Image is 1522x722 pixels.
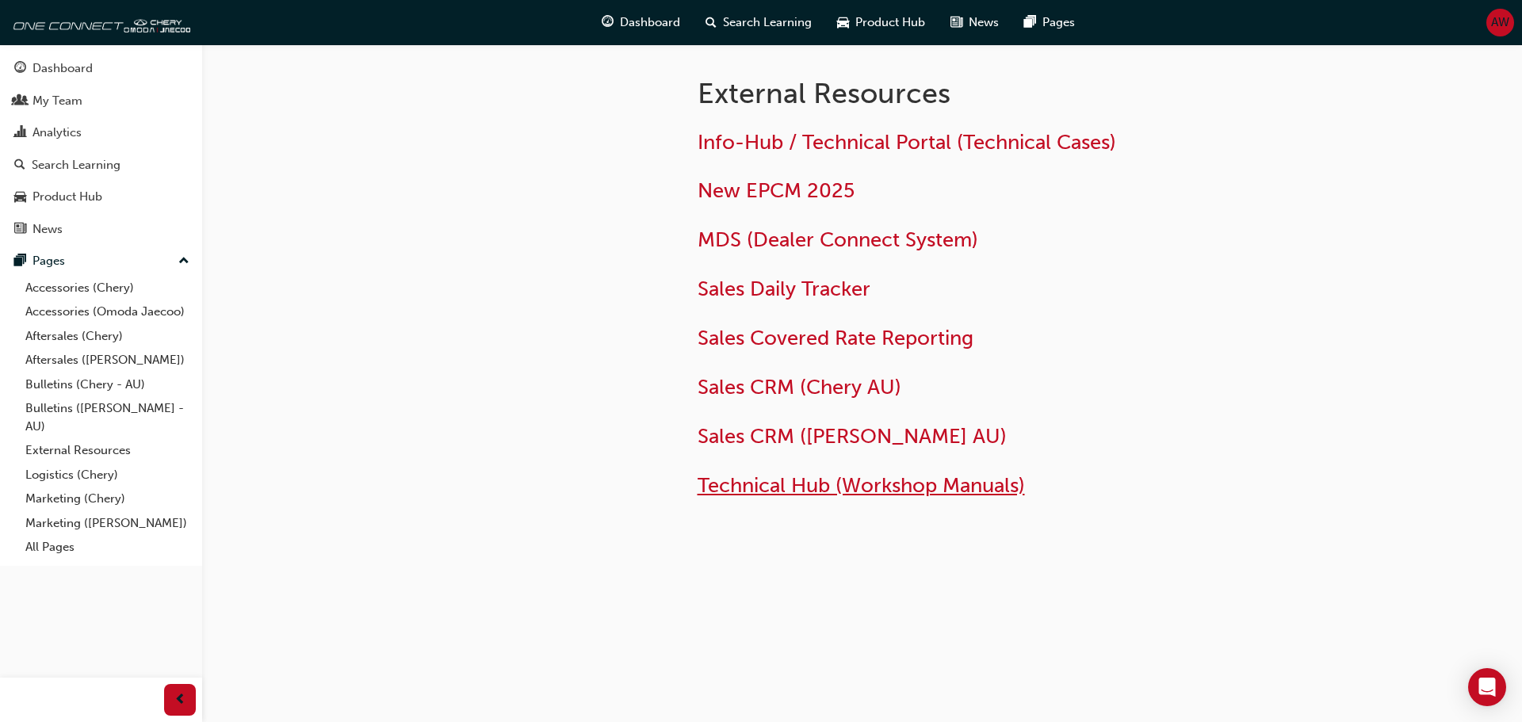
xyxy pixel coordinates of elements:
[8,6,190,38] img: oneconnect
[824,6,938,39] a: car-iconProduct Hub
[938,6,1011,39] a: news-iconNews
[1024,13,1036,32] span: pages-icon
[950,13,962,32] span: news-icon
[698,375,901,399] a: Sales CRM (Chery AU)
[14,223,26,237] span: news-icon
[6,246,196,276] button: Pages
[837,13,849,32] span: car-icon
[33,188,102,206] div: Product Hub
[19,535,196,560] a: All Pages
[33,92,82,110] div: My Team
[693,6,824,39] a: search-iconSearch Learning
[33,59,93,78] div: Dashboard
[6,86,196,116] a: My Team
[698,277,870,301] a: Sales Daily Tracker
[1468,668,1506,706] div: Open Intercom Messenger
[698,178,855,203] a: New EPCM 2025
[19,372,196,397] a: Bulletins (Chery - AU)
[19,324,196,349] a: Aftersales (Chery)
[14,254,26,269] span: pages-icon
[178,251,189,272] span: up-icon
[698,473,1025,498] a: Technical Hub (Workshop Manuals)
[33,220,63,239] div: News
[1491,13,1509,32] span: AW
[19,463,196,487] a: Logistics (Chery)
[19,487,196,511] a: Marketing (Chery)
[14,159,25,173] span: search-icon
[19,276,196,300] a: Accessories (Chery)
[19,300,196,324] a: Accessories (Omoda Jaecoo)
[1486,9,1514,36] button: AW
[723,13,812,32] span: Search Learning
[698,130,1116,155] a: Info-Hub / Technical Portal (Technical Cases)
[698,227,978,252] a: MDS (Dealer Connect System)
[14,62,26,76] span: guage-icon
[1011,6,1088,39] a: pages-iconPages
[6,51,196,246] button: DashboardMy TeamAnalyticsSearch LearningProduct HubNews
[19,396,196,438] a: Bulletins ([PERSON_NAME] - AU)
[6,54,196,83] a: Dashboard
[19,438,196,463] a: External Resources
[174,690,186,710] span: prev-icon
[14,126,26,140] span: chart-icon
[706,13,717,32] span: search-icon
[589,6,693,39] a: guage-iconDashboard
[855,13,925,32] span: Product Hub
[14,94,26,109] span: people-icon
[620,13,680,32] span: Dashboard
[6,151,196,180] a: Search Learning
[1042,13,1075,32] span: Pages
[698,424,1007,449] a: Sales CRM ([PERSON_NAME] AU)
[969,13,999,32] span: News
[6,182,196,212] a: Product Hub
[6,118,196,147] a: Analytics
[19,348,196,372] a: Aftersales ([PERSON_NAME])
[6,215,196,244] a: News
[19,511,196,536] a: Marketing ([PERSON_NAME])
[32,156,120,174] div: Search Learning
[33,252,65,270] div: Pages
[14,190,26,204] span: car-icon
[698,326,973,350] a: Sales Covered Rate Reporting
[33,124,82,142] div: Analytics
[698,76,1218,111] h1: External Resources
[602,13,614,32] span: guage-icon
